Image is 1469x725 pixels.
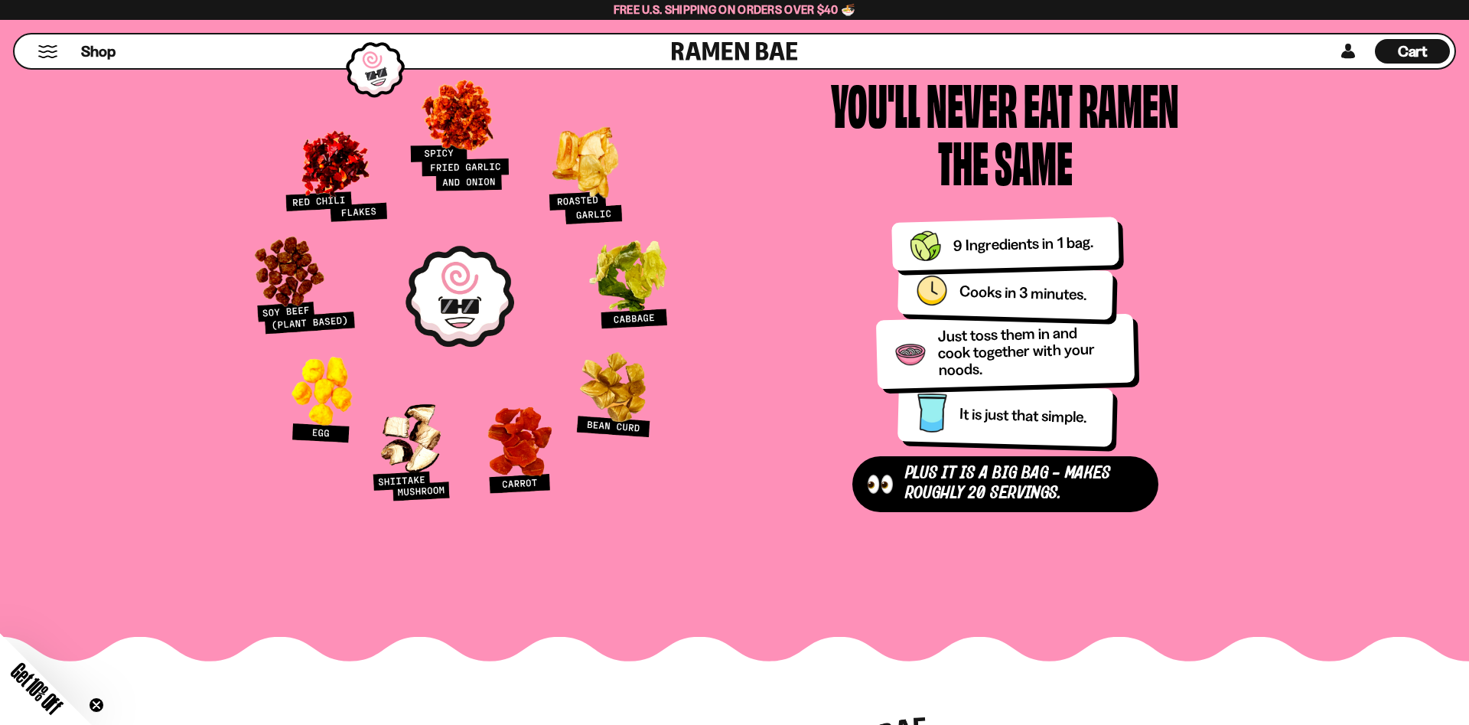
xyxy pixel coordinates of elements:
[7,658,67,718] span: Get 10% Off
[1375,34,1450,68] a: Cart
[1079,75,1179,132] div: Ramen
[938,132,989,190] div: the
[959,283,1094,304] div: Cooks in 3 minutes.
[81,41,116,62] span: Shop
[995,132,1073,190] div: Same
[1398,42,1428,60] span: Cart
[89,697,104,713] button: Close teaser
[831,75,920,132] div: You'll
[953,233,1100,253] div: 9 Ingredients in 1 bag.
[1024,75,1073,132] div: Eat
[614,2,856,17] span: Free U.S. Shipping on Orders over $40 🍜
[37,45,58,58] button: Mobile Menu Trigger
[927,75,1018,132] div: Never
[81,39,116,64] a: Shop
[937,323,1116,378] div: Just toss them in and cook together with your noods.
[905,464,1143,505] div: Plus It is a Big Bag - makes roughly 20 servings.
[959,406,1094,426] div: It is just that simple.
